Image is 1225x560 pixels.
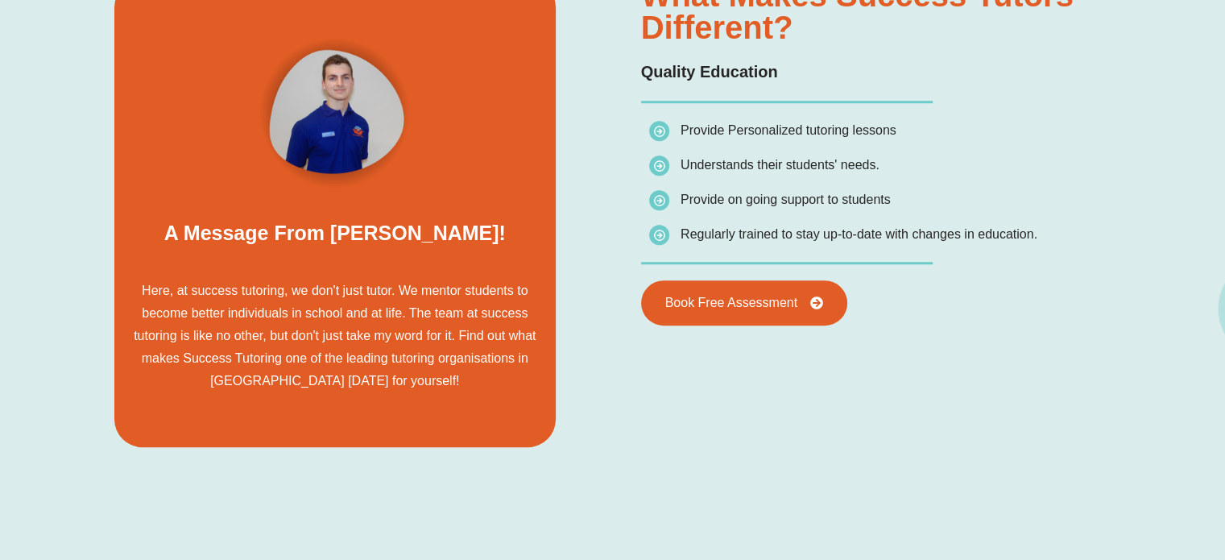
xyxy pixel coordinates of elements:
[681,227,1037,241] span: Regularly trained to stay up-to-date with changes in education.
[681,123,896,137] span: Provide Personalized tutoring lessons
[681,193,891,206] span: Provide on going support to students
[665,297,798,309] span: Book Free Assessment
[129,280,540,392] p: Here, at success tutoring, we don't just tutor. We mentor students to become better individuals i...
[957,379,1225,560] iframe: Chat Widget
[641,280,848,326] a: Book Free Assessment
[649,190,669,210] img: icon-list.png
[681,158,879,172] span: Understands their students' needs.
[641,60,1128,85] p: Quality Education
[649,225,669,245] img: icon-list.png
[649,156,669,176] img: icon-list.png
[649,121,669,141] img: icon-list.png
[164,217,506,249] h2: A message from [PERSON_NAME]!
